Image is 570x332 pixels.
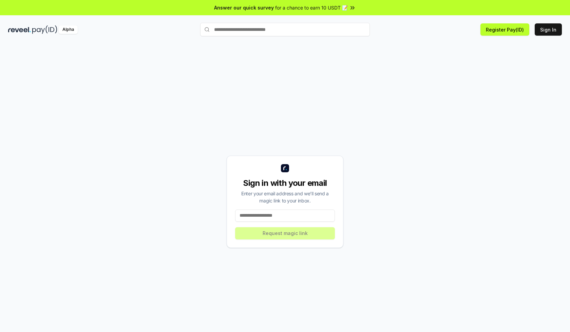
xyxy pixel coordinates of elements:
div: Alpha [59,25,78,34]
div: Enter your email address and we’ll send a magic link to your inbox. [235,190,335,204]
div: Sign in with your email [235,178,335,189]
button: Sign In [535,23,562,36]
span: for a chance to earn 10 USDT 📝 [275,4,348,11]
img: reveel_dark [8,25,31,34]
span: Answer our quick survey [214,4,274,11]
button: Register Pay(ID) [480,23,529,36]
img: pay_id [32,25,57,34]
img: logo_small [281,164,289,172]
